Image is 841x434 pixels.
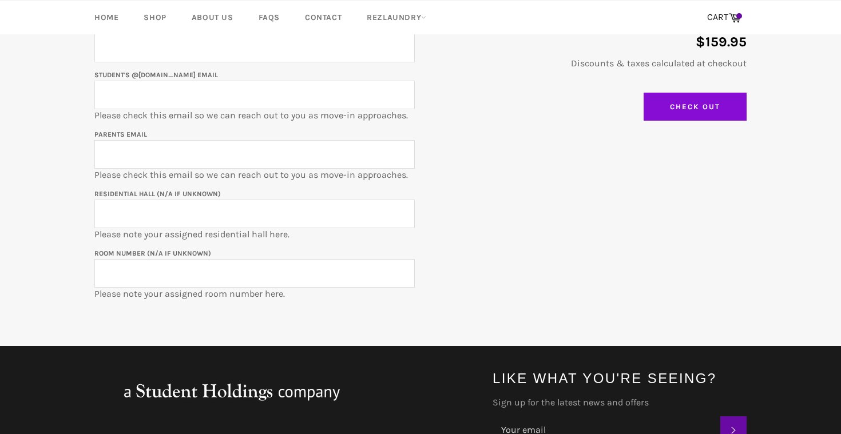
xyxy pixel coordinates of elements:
p: $159.95 [426,33,747,51]
a: Contact [293,1,353,34]
label: Parents email [94,130,147,138]
a: Home [83,1,130,34]
a: CART [701,6,747,30]
p: Please note your assigned room number here. [94,246,415,300]
p: Discounts & taxes calculated at checkout [426,57,747,70]
a: About Us [180,1,245,34]
label: Student's @[DOMAIN_NAME] email [94,71,218,79]
p: Please check this email so we can reach out to you as move-in approaches. [94,128,415,181]
a: Shop [132,1,177,34]
label: Sign up for the latest news and offers [493,396,747,409]
h4: Like what you're seeing? [493,369,747,388]
label: Room Number (N/A if unknown) [94,249,211,257]
input: Check Out [644,93,747,121]
img: aStudentHoldingsNFPcompany_large.png [94,369,369,415]
a: RezLaundry [355,1,438,34]
p: Please check this email so we can reach out to you as move-in approaches. [94,68,415,122]
label: Residential Hall (N/A if unknown) [94,190,221,198]
p: Please note your assigned residential hall here. [94,187,415,241]
a: FAQs [247,1,291,34]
